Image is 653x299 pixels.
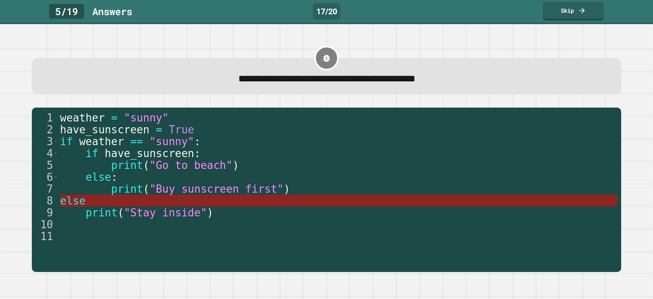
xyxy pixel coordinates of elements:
[32,183,58,195] div: 7
[32,230,58,242] div: 11
[284,183,290,195] span: )
[111,159,143,171] span: print
[130,135,143,148] span: ==
[53,135,58,147] span: Toggle code folding, rows 3 through 7
[32,112,58,124] div: 1
[207,207,213,219] span: )
[194,135,201,148] span: :
[60,124,149,136] span: have_sunscreen
[86,171,111,183] span: else
[79,135,124,148] span: weather
[49,4,84,19] div: 5 / 19
[118,207,124,219] span: (
[53,171,58,183] span: Toggle code folding, rows 6 through 7
[149,183,284,195] span: "Buy sunscreen first"
[86,147,98,160] span: if
[32,171,58,183] div: 6
[156,124,162,136] span: =
[143,183,150,195] span: (
[32,159,58,171] div: 5
[124,112,169,124] span: "sunny"
[543,2,604,20] a: Skip
[233,159,239,171] span: )
[32,195,58,207] div: 8
[32,218,58,230] div: 10
[143,159,150,171] span: (
[32,135,58,147] div: 3
[32,207,58,218] div: 9
[124,207,207,219] span: "Stay inside"
[169,124,194,136] span: True
[105,147,194,160] span: have_sunscreen
[60,195,86,207] span: else
[86,207,118,219] span: print
[92,4,132,19] div: Answer s
[149,159,233,171] span: "Go to beach"
[32,124,58,135] div: 2
[111,183,143,195] span: print
[111,112,118,124] span: =
[32,147,58,159] div: 4
[53,147,58,159] span: Toggle code folding, rows 4 through 5
[149,135,194,148] span: "sunny"
[194,147,201,160] span: :
[60,112,105,124] span: weather
[60,135,73,148] span: if
[313,3,340,20] div: 17 / 20
[111,171,118,183] span: :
